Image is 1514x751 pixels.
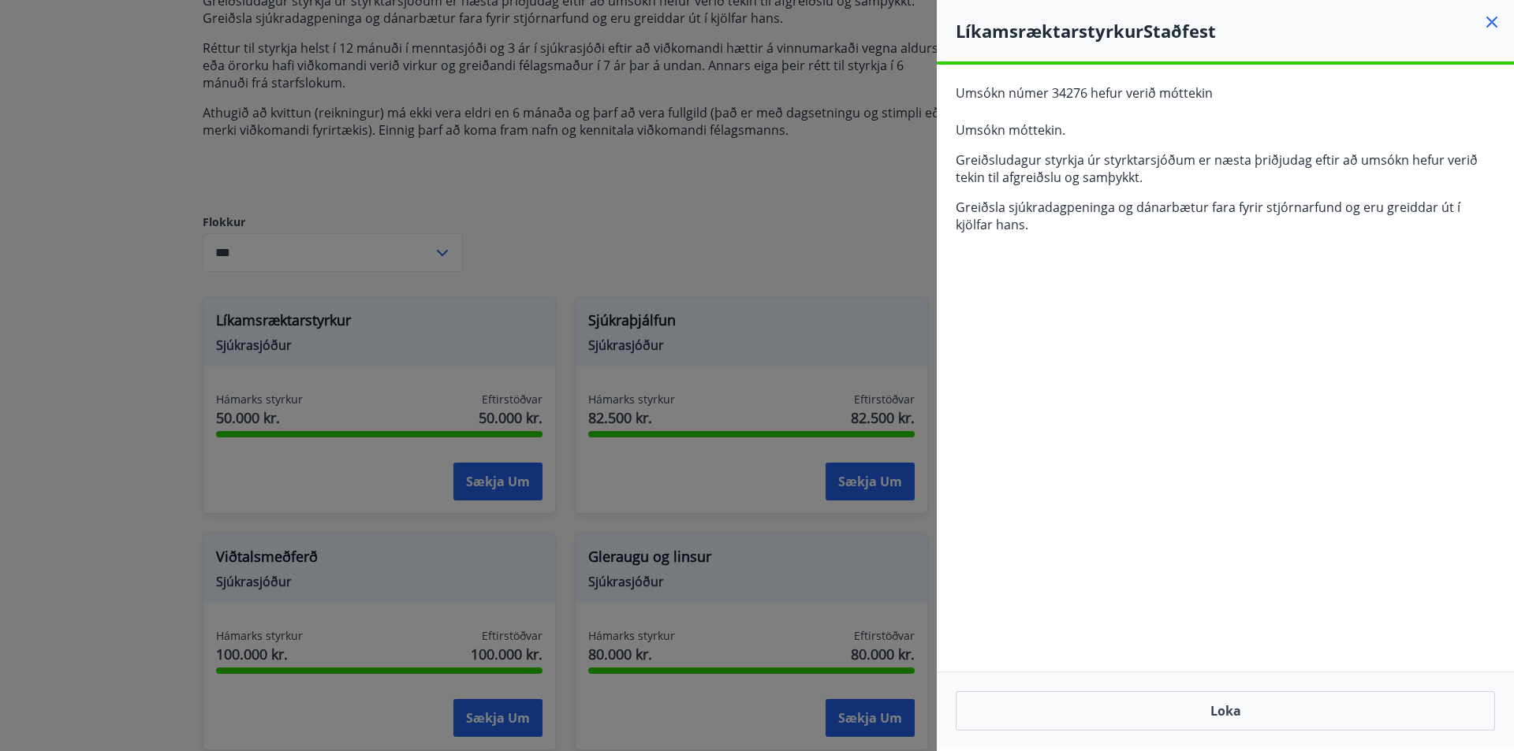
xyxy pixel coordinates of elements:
[956,84,1213,102] span: Umsókn númer 34276 hefur verið móttekin
[956,199,1495,233] p: Greiðsla sjúkradagpeninga og dánarbætur fara fyrir stjórnarfund og eru greiddar út í kjölfar hans.
[956,151,1495,186] p: Greiðsludagur styrkja úr styrktarsjóðum er næsta þriðjudag eftir að umsókn hefur verið tekin til ...
[956,121,1495,139] p: Umsókn móttekin.
[956,19,1514,43] h4: Líkamsræktarstyrkur Staðfest
[956,691,1495,731] button: Loka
